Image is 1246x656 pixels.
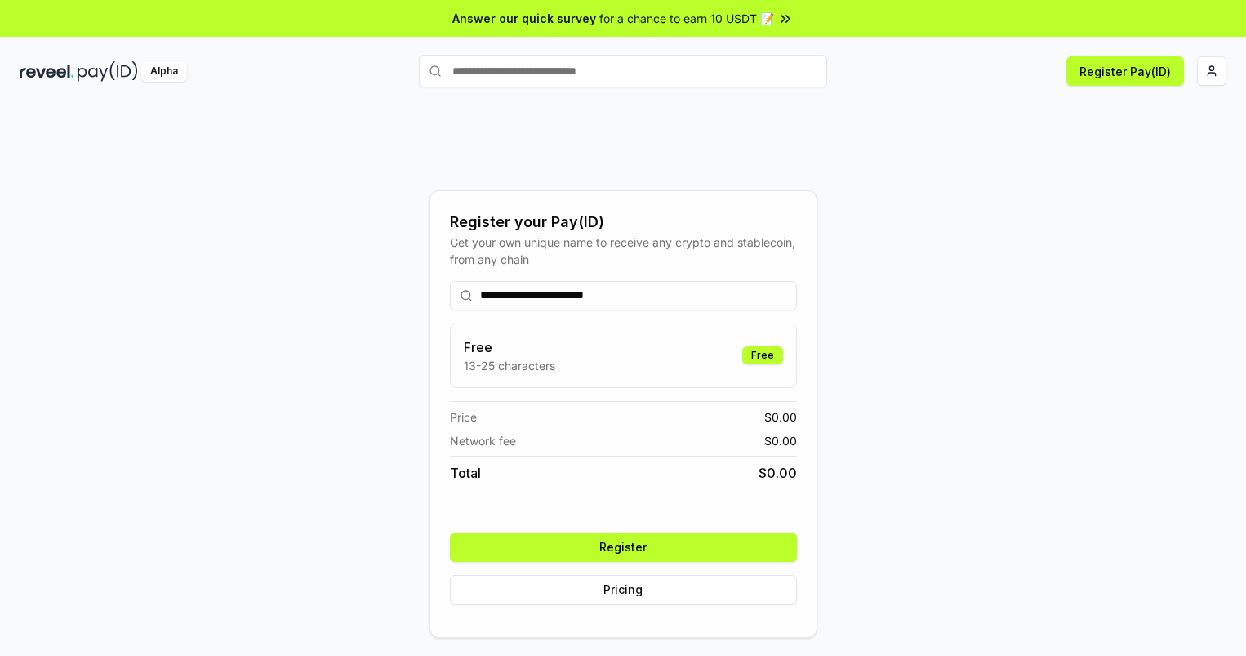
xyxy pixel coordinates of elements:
[599,10,774,27] span: for a chance to earn 10 USDT 📝
[450,211,797,234] div: Register your Pay(ID)
[450,533,797,562] button: Register
[450,234,797,268] div: Get your own unique name to receive any crypto and stablecoin, from any chain
[1066,56,1184,86] button: Register Pay(ID)
[78,61,138,82] img: pay_id
[764,408,797,426] span: $ 0.00
[764,432,797,449] span: $ 0.00
[759,463,797,483] span: $ 0.00
[742,346,783,364] div: Free
[450,432,516,449] span: Network fee
[450,575,797,605] button: Pricing
[20,61,74,82] img: reveel_dark
[464,337,555,357] h3: Free
[450,408,477,426] span: Price
[452,10,596,27] span: Answer our quick survey
[141,61,187,82] div: Alpha
[464,357,555,374] p: 13-25 characters
[450,463,481,483] span: Total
